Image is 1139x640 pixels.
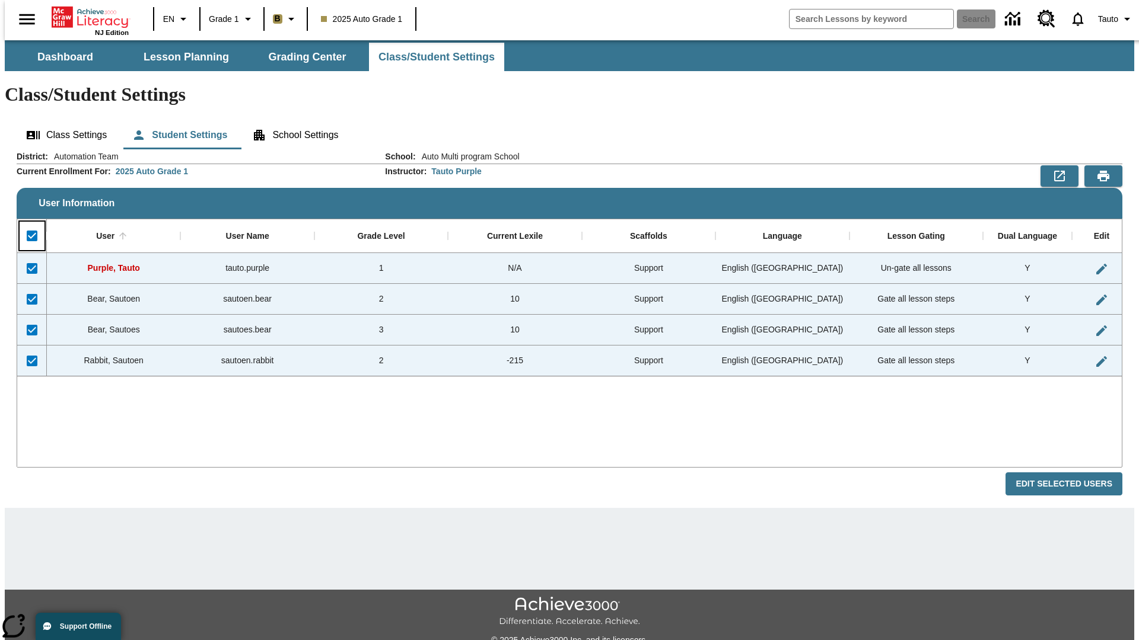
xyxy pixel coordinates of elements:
[850,253,983,284] div: Un-gate all lessons
[983,284,1072,315] div: Y
[487,231,543,242] div: Current Lexile
[1090,288,1113,312] button: Edit User
[369,43,504,71] button: Class/Student Settings
[630,231,667,242] div: Scaffolds
[357,231,405,242] div: Grade Level
[17,167,111,177] h2: Current Enrollment For :
[116,165,188,177] div: 2025 Auto Grade 1
[385,152,415,162] h2: School :
[321,13,403,25] span: 2025 Auto Grade 1
[983,315,1072,345] div: Y
[850,345,983,376] div: Gate all lesson steps
[36,613,121,640] button: Support Offline
[983,345,1072,376] div: Y
[582,284,715,315] div: Support
[983,253,1072,284] div: Y
[5,84,1134,105] h1: Class/Student Settings
[48,151,119,162] span: Automation Team
[314,253,448,284] div: 1
[5,43,505,71] div: SubNavbar
[1090,257,1113,281] button: Edit User
[582,345,715,376] div: Support
[998,231,1057,242] div: Dual Language
[1094,231,1109,242] div: Edit
[243,121,348,149] button: School Settings
[1093,8,1139,30] button: Profile/Settings
[448,345,581,376] div: -215
[180,315,314,345] div: sautoes.bear
[314,315,448,345] div: 3
[1098,13,1118,25] span: Tauto
[715,345,849,376] div: English (US)
[582,315,715,345] div: Support
[1030,3,1062,35] a: Resource Center, Will open in new tab
[416,151,520,162] span: Auto Multi program School
[499,597,640,627] img: Achieve3000 Differentiate Accelerate Achieve
[88,325,140,334] span: Bear, Sautoes
[6,43,125,71] button: Dashboard
[180,253,314,284] div: tauto.purple
[87,294,140,303] span: Bear, Sautoen
[96,231,114,242] div: User
[1062,4,1093,34] a: Notifications
[204,8,260,30] button: Grade: Grade 1, Select a grade
[998,3,1030,36] a: Data Center
[84,356,144,365] span: Rabbit, Sautoen
[52,4,129,36] div: Home
[448,315,581,345] div: 10
[9,2,44,37] button: Open side menu
[180,284,314,315] div: sautoen.bear
[248,43,367,71] button: Grading Center
[887,231,945,242] div: Lesson Gating
[95,29,129,36] span: NJ Edition
[127,43,246,71] button: Lesson Planning
[790,9,953,28] input: search field
[88,263,140,273] span: Purple, Tauto
[385,167,427,177] h2: Instructor :
[39,198,114,209] span: User Information
[314,284,448,315] div: 2
[715,284,849,315] div: English (US)
[122,121,237,149] button: Student Settings
[5,40,1134,71] div: SubNavbar
[158,8,196,30] button: Language: EN, Select a language
[209,13,239,25] span: Grade 1
[268,8,303,30] button: Boost Class color is light brown. Change class color
[275,11,281,26] span: B
[17,152,48,162] h2: District :
[431,165,482,177] div: Tauto Purple
[448,284,581,315] div: 10
[448,253,581,284] div: N/A
[17,151,1122,496] div: User Information
[52,5,129,29] a: Home
[60,622,112,631] span: Support Offline
[163,13,174,25] span: EN
[1084,165,1122,187] button: Print Preview
[715,315,849,345] div: English (US)
[1041,165,1078,187] button: Export to CSV
[763,231,802,242] div: Language
[17,121,116,149] button: Class Settings
[180,345,314,376] div: sautoen.rabbit
[582,253,715,284] div: Support
[17,121,1122,149] div: Class/Student Settings
[1090,319,1113,343] button: Edit User
[314,345,448,376] div: 2
[1090,350,1113,373] button: Edit User
[850,284,983,315] div: Gate all lesson steps
[850,315,983,345] div: Gate all lesson steps
[1006,472,1122,495] button: Edit Selected Users
[226,231,269,242] div: User Name
[715,253,849,284] div: English (US)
